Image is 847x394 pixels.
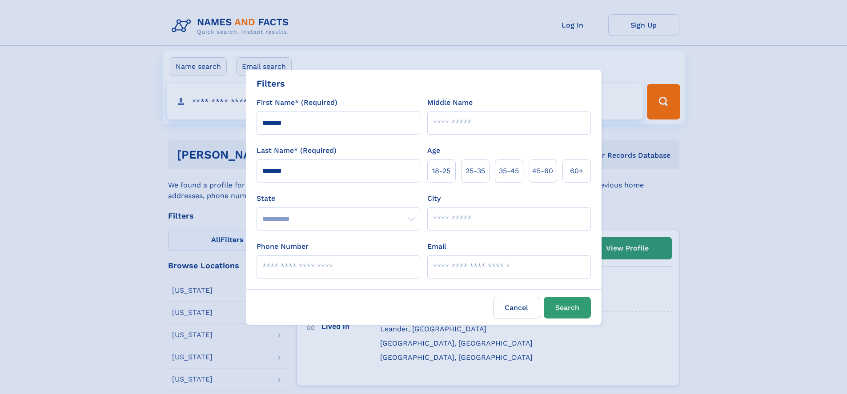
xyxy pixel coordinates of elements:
[466,166,485,176] span: 25‑35
[493,297,540,318] label: Cancel
[257,145,337,156] label: Last Name* (Required)
[544,297,591,318] button: Search
[257,77,285,90] div: Filters
[427,145,440,156] label: Age
[570,166,583,176] span: 60+
[427,193,441,204] label: City
[257,241,309,252] label: Phone Number
[257,97,337,108] label: First Name* (Required)
[499,166,519,176] span: 35‑45
[257,193,420,204] label: State
[427,241,446,252] label: Email
[427,97,473,108] label: Middle Name
[432,166,450,176] span: 18‑25
[532,166,553,176] span: 45‑60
